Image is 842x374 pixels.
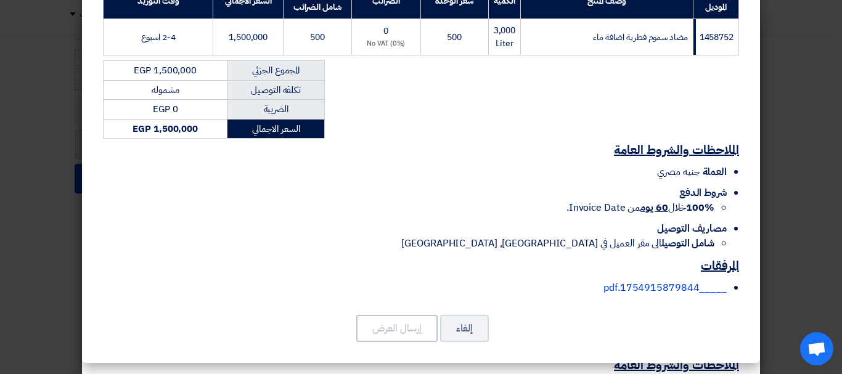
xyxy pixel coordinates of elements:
li: الى مقر العميل في [GEOGRAPHIC_DATA], [GEOGRAPHIC_DATA] [103,236,714,251]
span: 0 [383,25,388,38]
span: العملة [703,165,727,179]
span: 1,500,000 [229,31,268,44]
a: _____1754915879844.pdf [603,280,727,295]
span: مصاريف التوصيل [657,221,727,236]
span: جنيه مصري [657,165,700,179]
a: Open chat [800,332,833,365]
span: مضاد سموم فطرية اضافة ماء [593,31,688,44]
span: EGP 0 [153,102,178,116]
span: 2-4 اسبوع [141,31,176,44]
span: 500 [310,31,325,44]
td: تكلفه التوصيل [227,80,325,100]
u: 60 يوم [640,200,668,215]
span: 500 [447,31,462,44]
span: 3,000 Liter [494,24,516,50]
td: 1458752 [693,19,738,55]
td: EGP 1,500,000 [104,61,227,81]
td: المجموع الجزئي [227,61,325,81]
span: مشموله [152,83,179,97]
span: خلال من Invoice Date. [566,200,714,215]
strong: شامل التوصيل [661,236,714,251]
td: السعر الاجمالي [227,119,325,139]
td: الضريبة [227,100,325,120]
u: المرفقات [701,256,739,275]
span: شروط الدفع [679,185,727,200]
u: الملاحظات والشروط العامة [614,140,739,159]
strong: 100% [686,200,714,215]
button: إرسال العرض [356,315,438,342]
div: (0%) No VAT [357,39,415,49]
button: إلغاء [440,315,489,342]
strong: EGP 1,500,000 [133,122,198,136]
